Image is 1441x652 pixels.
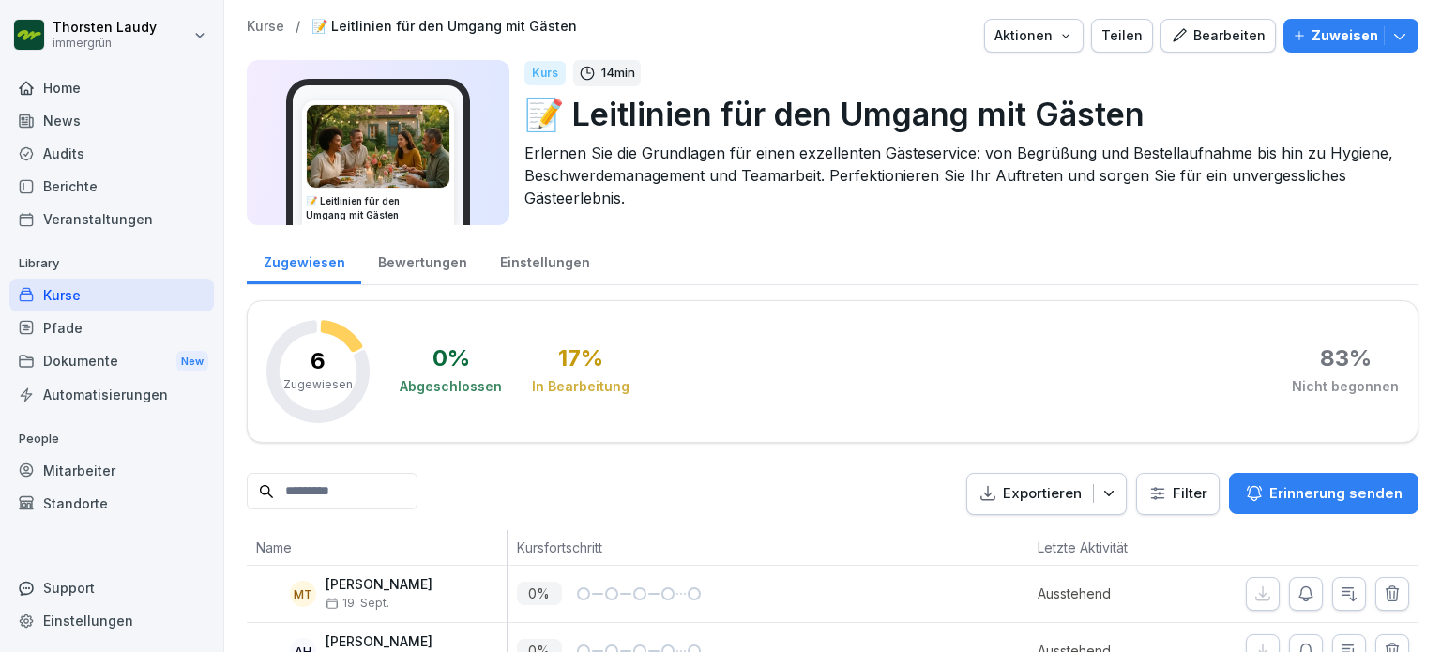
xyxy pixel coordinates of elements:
p: Ausstehend [1038,584,1191,603]
button: Bearbeiten [1160,19,1276,53]
h3: 📝 Leitlinien für den Umgang mit Gästen [306,194,450,222]
div: Dokumente [9,344,214,379]
div: In Bearbeitung [532,377,629,396]
a: DokumenteNew [9,344,214,379]
div: Filter [1148,484,1207,503]
a: Veranstaltungen [9,203,214,235]
button: Aktionen [984,19,1084,53]
p: 📝 Leitlinien für den Umgang mit Gästen [524,90,1403,138]
span: 19. Sept. [326,597,389,610]
p: 6 [311,350,326,372]
p: Kursfortschritt [517,538,824,557]
p: Zuweisen [1312,25,1378,46]
a: Standorte [9,487,214,520]
div: 0 % [432,347,470,370]
div: Abgeschlossen [400,377,502,396]
div: Aktionen [994,25,1073,46]
p: / [296,19,300,35]
button: Zuweisen [1283,19,1418,53]
a: Automatisierungen [9,378,214,411]
p: Erlernen Sie die Grundlagen für einen exzellenten Gästeservice: von Begrüßung und Bestellaufnahme... [524,142,1403,209]
div: New [176,351,208,372]
p: Erinnerung senden [1269,483,1403,504]
p: 0 % [517,582,562,605]
a: Zugewiesen [247,236,361,284]
p: 14 min [601,64,635,83]
a: Kurse [247,19,284,35]
p: immergrün [53,37,157,50]
p: [PERSON_NAME] [326,577,432,593]
img: a27oragryds2b2m70bpdj7ol.png [307,105,449,188]
div: Kurs [524,61,566,85]
p: People [9,424,214,454]
a: Einstellungen [483,236,606,284]
a: News [9,104,214,137]
p: Zugewiesen [283,376,353,393]
button: Erinnerung senden [1229,473,1418,514]
a: 📝 Leitlinien für den Umgang mit Gästen [311,19,577,35]
a: Mitarbeiter [9,454,214,487]
p: Exportieren [1003,483,1082,505]
p: [PERSON_NAME] [326,634,432,650]
a: Kurse [9,279,214,311]
div: 17 % [558,347,603,370]
p: Thorsten Laudy [53,20,157,36]
div: Teilen [1101,25,1143,46]
a: Audits [9,137,214,170]
button: Exportieren [966,473,1127,515]
div: 83 % [1320,347,1372,370]
button: Filter [1137,474,1219,514]
p: Name [256,538,497,557]
div: Support [9,571,214,604]
a: Einstellungen [9,604,214,637]
div: Bearbeiten [1171,25,1266,46]
p: Letzte Aktivität [1038,538,1181,557]
div: MT [290,581,316,607]
a: Pfade [9,311,214,344]
a: Berichte [9,170,214,203]
a: Home [9,71,214,104]
a: Bewertungen [361,236,483,284]
button: Teilen [1091,19,1153,53]
div: Nicht begonnen [1292,377,1399,396]
p: Library [9,249,214,279]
